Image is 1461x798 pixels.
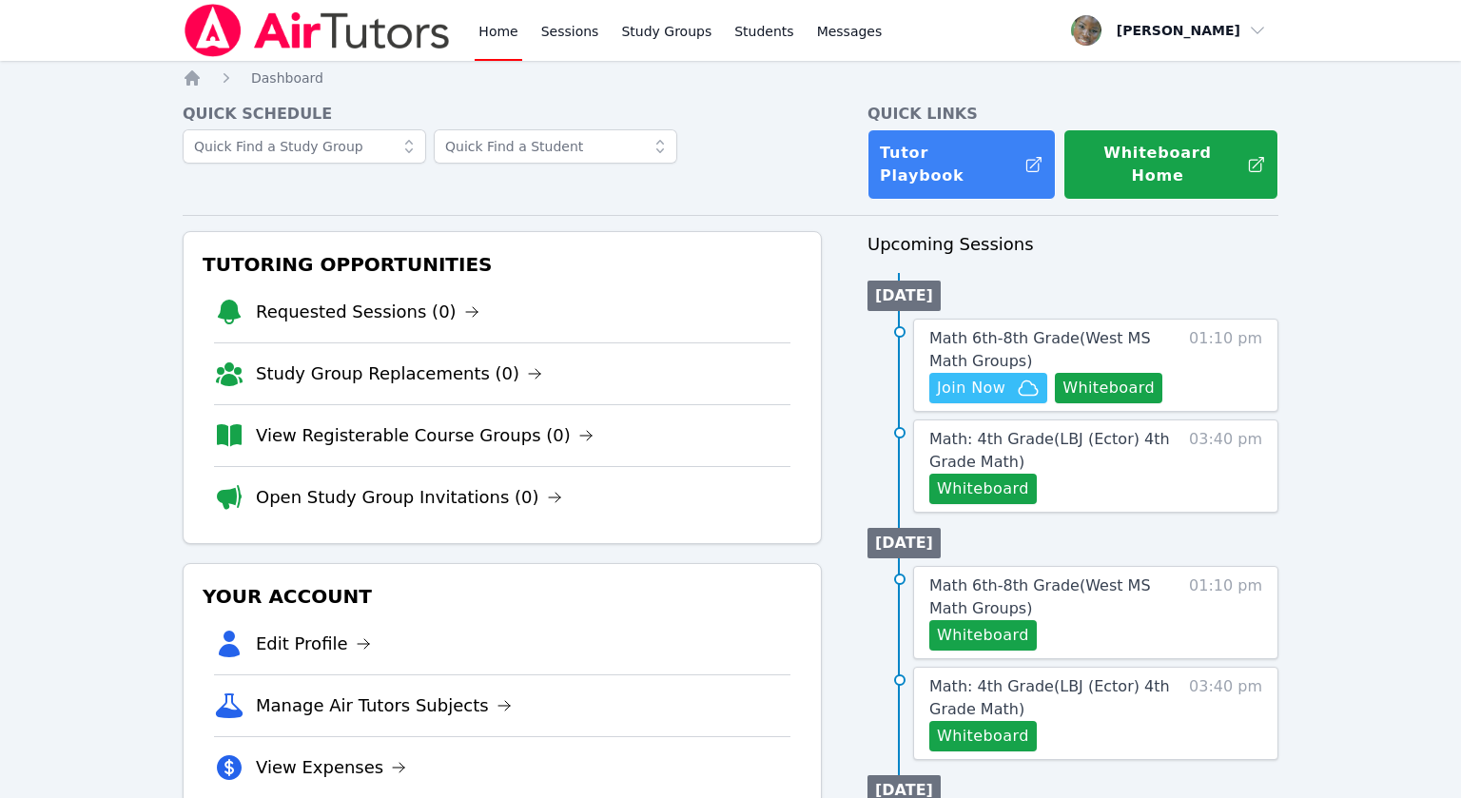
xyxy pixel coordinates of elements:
[929,430,1170,471] span: Math: 4th Grade ( LBJ (Ector) 4th Grade Math )
[929,474,1037,504] button: Whiteboard
[183,129,426,164] input: Quick Find a Study Group
[1189,574,1262,651] span: 01:10 pm
[929,373,1047,403] button: Join Now
[256,422,594,449] a: View Registerable Course Groups (0)
[937,377,1005,399] span: Join Now
[817,22,883,41] span: Messages
[199,247,806,282] h3: Tutoring Opportunities
[183,103,822,126] h4: Quick Schedule
[867,231,1278,258] h3: Upcoming Sessions
[256,484,562,511] a: Open Study Group Invitations (0)
[251,70,323,86] span: Dashboard
[929,721,1037,751] button: Whiteboard
[183,68,1278,88] nav: Breadcrumb
[929,329,1151,370] span: Math 6th-8th Grade ( West MS Math Groups )
[867,129,1056,200] a: Tutor Playbook
[1189,675,1262,751] span: 03:40 pm
[867,281,941,311] li: [DATE]
[1189,428,1262,504] span: 03:40 pm
[434,129,677,164] input: Quick Find a Student
[1055,373,1162,403] button: Whiteboard
[929,620,1037,651] button: Whiteboard
[929,576,1151,617] span: Math 6th-8th Grade ( West MS Math Groups )
[1189,327,1262,403] span: 01:10 pm
[199,579,806,613] h3: Your Account
[867,103,1278,126] h4: Quick Links
[256,631,371,657] a: Edit Profile
[256,754,406,781] a: View Expenses
[867,528,941,558] li: [DATE]
[929,428,1179,474] a: Math: 4th Grade(LBJ (Ector) 4th Grade Math)
[929,675,1179,721] a: Math: 4th Grade(LBJ (Ector) 4th Grade Math)
[256,360,542,387] a: Study Group Replacements (0)
[929,327,1179,373] a: Math 6th-8th Grade(West MS Math Groups)
[183,4,452,57] img: Air Tutors
[256,692,512,719] a: Manage Air Tutors Subjects
[1063,129,1278,200] button: Whiteboard Home
[251,68,323,88] a: Dashboard
[929,574,1179,620] a: Math 6th-8th Grade(West MS Math Groups)
[256,299,479,325] a: Requested Sessions (0)
[929,677,1170,718] span: Math: 4th Grade ( LBJ (Ector) 4th Grade Math )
